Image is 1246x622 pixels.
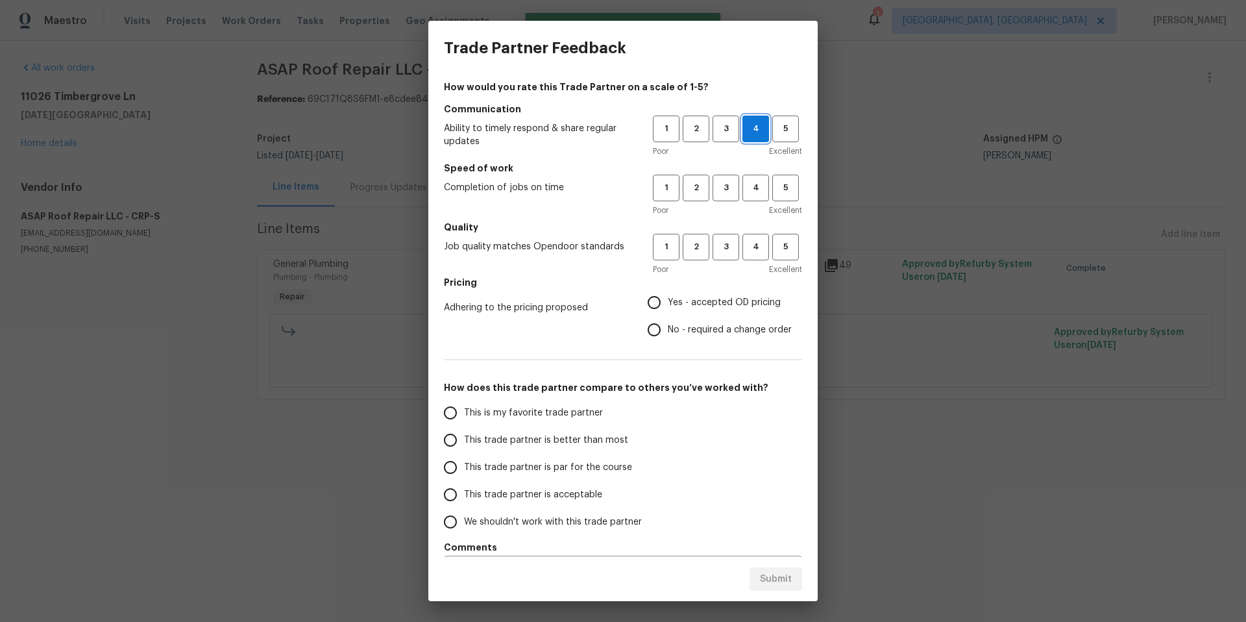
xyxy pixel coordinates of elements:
[744,180,768,195] span: 4
[444,122,632,148] span: Ability to timely respond & share regular updates
[713,116,739,142] button: 3
[653,175,679,201] button: 1
[653,263,668,276] span: Poor
[654,180,678,195] span: 1
[714,121,738,136] span: 3
[444,162,802,175] h5: Speed of work
[654,240,678,255] span: 1
[444,240,632,253] span: Job quality matches Opendoor standards
[713,234,739,260] button: 3
[444,399,802,536] div: How does this trade partner compare to others you’ve worked with?
[444,276,802,289] h5: Pricing
[444,381,802,394] h5: How does this trade partner compare to others you’ve worked with?
[683,234,709,260] button: 2
[653,234,679,260] button: 1
[668,296,781,310] span: Yes - accepted OD pricing
[742,116,769,142] button: 4
[653,204,668,217] span: Poor
[684,240,708,255] span: 2
[648,289,802,343] div: Pricing
[684,121,708,136] span: 2
[769,204,802,217] span: Excellent
[769,145,802,158] span: Excellent
[464,461,632,475] span: This trade partner is par for the course
[772,175,799,201] button: 5
[774,180,798,195] span: 5
[714,240,738,255] span: 3
[668,323,792,337] span: No - required a change order
[464,434,628,447] span: This trade partner is better than most
[743,121,768,136] span: 4
[444,39,626,57] h3: Trade Partner Feedback
[774,240,798,255] span: 5
[444,221,802,234] h5: Quality
[444,103,802,116] h5: Communication
[683,175,709,201] button: 2
[444,81,802,93] h4: How would you rate this Trade Partner on a scale of 1-5?
[714,180,738,195] span: 3
[683,116,709,142] button: 2
[653,116,679,142] button: 1
[772,234,799,260] button: 5
[769,263,802,276] span: Excellent
[464,516,642,529] span: We shouldn't work with this trade partner
[464,488,602,502] span: This trade partner is acceptable
[464,406,603,420] span: This is my favorite trade partner
[744,240,768,255] span: 4
[444,181,632,194] span: Completion of jobs on time
[742,234,769,260] button: 4
[444,541,802,554] h5: Comments
[742,175,769,201] button: 4
[444,301,627,314] span: Adhering to the pricing proposed
[774,121,798,136] span: 5
[654,121,678,136] span: 1
[684,180,708,195] span: 2
[772,116,799,142] button: 5
[713,175,739,201] button: 3
[653,145,668,158] span: Poor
